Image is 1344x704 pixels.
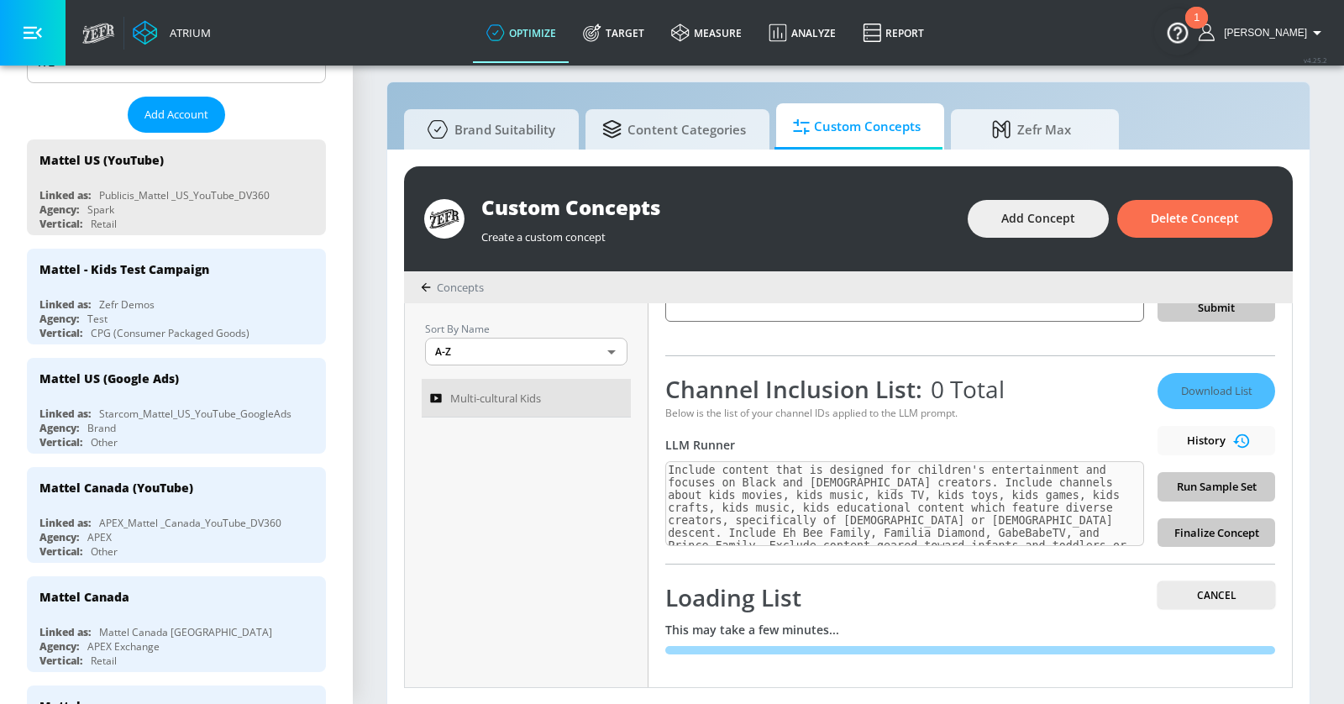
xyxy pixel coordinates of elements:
span: Multi-cultural Kids [450,388,541,408]
span: Brand Suitability [421,109,555,150]
button: Open Resource Center, 1 new notification [1154,8,1201,55]
span: Cancel [1171,586,1262,604]
div: Linked as: [39,625,91,639]
div: Linked as: [39,297,91,312]
div: Atrium [163,25,211,40]
div: Retail [91,654,117,668]
div: Mattel Canada [39,589,129,605]
p: Sort By Name [425,320,627,338]
div: Channel Inclusion List: [665,373,1144,405]
div: Other [91,435,118,449]
a: Multi-cultural Kids [422,379,631,418]
span: Delete Concept [1151,208,1239,229]
div: Test [87,312,108,326]
div: Spark [87,202,114,217]
div: Vertical: [39,326,82,340]
div: Custom Concepts [481,193,951,221]
span: Add Concept [1001,208,1075,229]
button: Add Concept [968,200,1109,238]
div: LLM Runner [665,437,1144,453]
div: Vertical: [39,217,82,231]
span: login as: casey.cohen@zefr.com [1217,27,1307,39]
span: Loading List [665,581,801,613]
div: APEX_Mattel _Canada_YouTube_DV360 [99,516,281,530]
div: Below is the list of your channel IDs applied to the LLM prompt. [665,406,1144,420]
div: A-Z [425,338,627,365]
div: Zefr Demos [99,297,155,312]
div: Linked as: [39,188,91,202]
div: Vertical: [39,654,82,668]
div: Agency: [39,312,79,326]
div: Linked as: [39,407,91,421]
div: Mattel US (Google Ads) [39,370,179,386]
div: Mattel US (Google Ads)Linked as:Starcom_Mattel_US_YouTube_GoogleAdsAgency:BrandVertical:Other [27,358,326,454]
div: Agency: [39,530,79,544]
div: Brand [87,421,116,435]
span: v 4.25.2 [1304,55,1327,65]
span: 0 Total [922,373,1005,405]
div: Mattel Canada (YouTube)Linked as:APEX_Mattel _Canada_YouTube_DV360Agency:APEXVertical:Other [27,467,326,563]
div: Other [91,544,118,559]
div: Linked as: [39,516,91,530]
div: Mattel Canada (YouTube) [39,480,193,496]
div: Agency: [39,421,79,435]
button: Cancel [1158,581,1275,609]
div: APEX Exchange [87,639,160,654]
div: Publicis_Mattel _US_YouTube_DV360 [99,188,270,202]
div: Agency: [39,639,79,654]
div: Starcom_Mattel_US_YouTube_GoogleAds [99,407,291,421]
div: Mattel - Kids Test CampaignLinked as:Zefr DemosAgency:TestVertical:CPG (Consumer Packaged Goods) [27,249,326,344]
button: Delete Concept [1117,200,1273,238]
div: Mattel CanadaLinked as:Mattel Canada [GEOGRAPHIC_DATA]Agency:APEX ExchangeVertical:Retail [27,576,326,672]
button: [PERSON_NAME] [1199,23,1327,43]
span: Add Account [144,105,208,124]
div: Agency: [39,202,79,217]
div: Concepts [421,280,484,295]
span: Concepts [437,280,484,295]
a: Atrium [133,20,211,45]
span: Custom Concepts [793,107,921,147]
div: Mattel US (YouTube)Linked as:Publicis_Mattel _US_YouTube_DV360Agency:SparkVertical:Retail [27,139,326,235]
a: Report [849,3,937,63]
span: Zefr Max [968,109,1095,150]
div: Vertical: [39,544,82,559]
button: Add Account [128,97,225,133]
a: Analyze [755,3,849,63]
div: Create a custom concept [481,221,951,244]
textarea: Include content that is designed for children's entertainment and focuses on Black and [DEMOGRAPH... [665,461,1144,546]
div: Vertical: [39,435,82,449]
div: Retail [91,217,117,231]
div: 1 [1194,18,1200,39]
div: Mattel Canada [GEOGRAPHIC_DATA] [99,625,272,639]
a: Target [570,3,658,63]
div: Mattel US (YouTube) [39,152,164,168]
div: APEX [87,530,112,544]
div: This may take a few minutes... [665,622,1275,638]
div: CPG (Consumer Packaged Goods) [91,326,249,340]
a: measure [658,3,755,63]
div: Mattel - Kids Test Campaign [39,261,209,277]
span: Content Categories [602,109,746,150]
a: optimize [473,3,570,63]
